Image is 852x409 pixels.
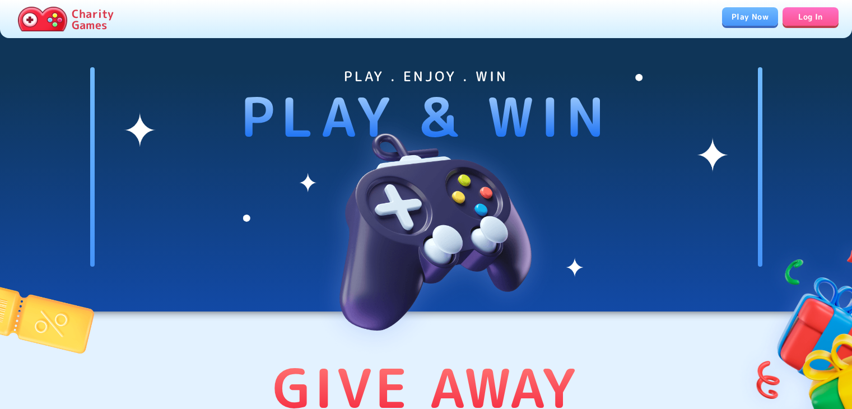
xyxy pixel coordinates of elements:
img: Charity.Games [18,7,67,31]
a: Play Now [722,7,778,26]
a: Log In [783,7,839,26]
p: Charity Games [72,8,114,30]
img: shines [124,67,729,285]
a: Charity Games [13,4,118,34]
img: hero-image [286,85,566,365]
